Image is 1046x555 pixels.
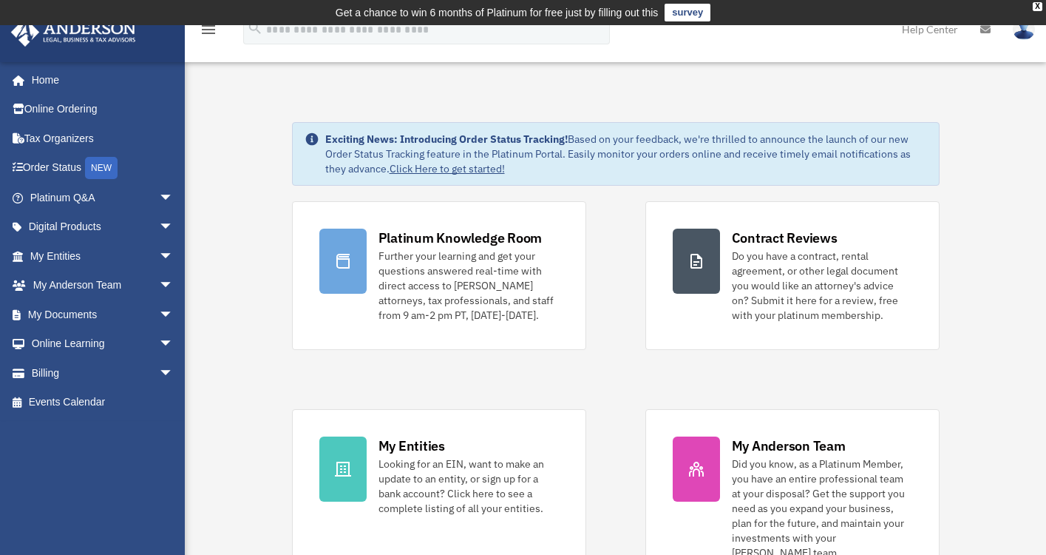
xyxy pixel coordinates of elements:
i: search [247,20,263,36]
a: Home [10,65,189,95]
strong: Exciting News: Introducing Order Status Tracking! [325,132,568,146]
span: arrow_drop_down [159,241,189,272]
a: Online Learningarrow_drop_down [10,329,196,359]
a: My Anderson Teamarrow_drop_down [10,271,196,300]
span: arrow_drop_down [159,271,189,301]
div: Based on your feedback, we're thrilled to announce the launch of our new Order Status Tracking fe... [325,132,927,176]
a: Platinum Knowledge Room Further your learning and get your questions answered real-time with dire... [292,201,586,350]
div: Looking for an EIN, want to make an update to an entity, or sign up for a bank account? Click her... [378,457,559,516]
img: Anderson Advisors Platinum Portal [7,18,140,47]
a: survey [665,4,710,21]
div: close [1033,2,1042,11]
a: Events Calendar [10,388,196,417]
span: arrow_drop_down [159,329,189,360]
img: User Pic [1013,18,1035,40]
a: Contract Reviews Do you have a contract, rental agreement, or other legal document you would like... [645,201,940,350]
a: Order StatusNEW [10,153,196,184]
a: menu [200,26,217,38]
div: Contract Reviews [732,229,838,247]
i: menu [200,21,217,38]
span: arrow_drop_down [159,358,189,388]
span: arrow_drop_down [159,212,189,243]
div: Get a chance to win 6 months of Platinum for free just by filling out this [336,4,659,21]
div: My Entities [378,437,445,455]
div: NEW [85,157,118,179]
div: Further your learning and get your questions answered real-time with direct access to [PERSON_NAM... [378,249,559,323]
a: Click Here to get started! [390,162,505,175]
a: My Documentsarrow_drop_down [10,300,196,329]
div: Platinum Knowledge Room [378,229,543,247]
div: Do you have a contract, rental agreement, or other legal document you would like an attorney's ad... [732,249,912,323]
a: Tax Organizers [10,124,196,153]
a: Digital Productsarrow_drop_down [10,212,196,242]
a: Platinum Q&Aarrow_drop_down [10,183,196,212]
span: arrow_drop_down [159,183,189,213]
a: Billingarrow_drop_down [10,358,196,388]
div: My Anderson Team [732,437,846,455]
a: Online Ordering [10,95,196,124]
a: My Entitiesarrow_drop_down [10,241,196,271]
span: arrow_drop_down [159,300,189,330]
